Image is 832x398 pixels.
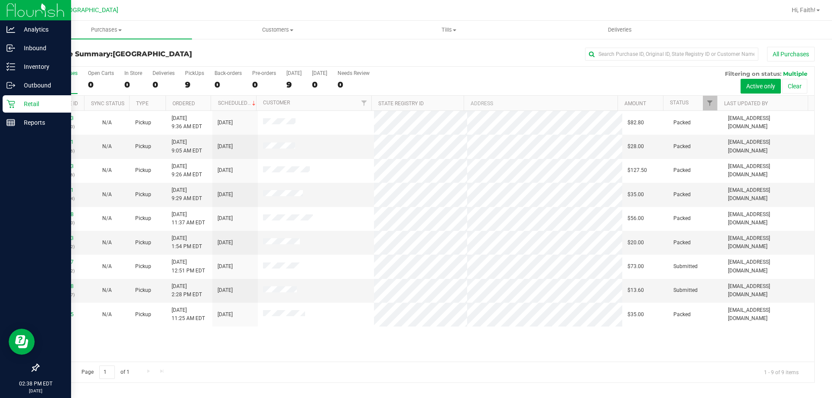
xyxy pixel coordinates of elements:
[252,80,276,90] div: 0
[757,366,806,379] span: 1 - 9 of 9 items
[172,234,202,251] span: [DATE] 1:54 PM EDT
[252,70,276,76] div: Pre-orders
[185,80,204,90] div: 9
[49,283,74,289] a: 12009628
[172,306,205,323] span: [DATE] 11:25 AM EDT
[673,262,698,271] span: Submitted
[172,114,202,131] span: [DATE] 9:36 AM EDT
[357,96,371,110] a: Filter
[4,380,67,388] p: 02:38 PM EDT
[728,162,809,179] span: [EMAIL_ADDRESS][DOMAIN_NAME]
[102,119,112,127] button: N/A
[286,80,302,90] div: 9
[6,118,15,127] inline-svg: Reports
[91,100,124,107] a: Sync Status
[627,239,644,247] span: $20.00
[286,70,302,76] div: [DATE]
[627,166,647,175] span: $127.50
[627,286,644,294] span: $13.60
[102,311,112,317] span: Not Applicable
[585,48,758,61] input: Search Purchase ID, Original ID, State Registry ID or Customer Name...
[49,187,74,193] a: 12007101
[102,215,112,221] span: Not Applicable
[102,263,112,269] span: Not Applicable
[728,282,809,299] span: [EMAIL_ADDRESS][DOMAIN_NAME]
[135,119,151,127] span: Pickup
[6,81,15,90] inline-svg: Outbound
[728,234,809,251] span: [EMAIL_ADDRESS][DOMAIN_NAME]
[534,21,705,39] a: Deliveries
[102,191,112,197] span: Not Applicable
[135,262,151,271] span: Pickup
[792,6,816,13] span: Hi, Faith!
[9,329,35,355] iframe: Resource center
[218,262,233,271] span: [DATE]
[102,142,112,151] button: N/A
[102,286,112,294] button: N/A
[49,115,74,121] a: 12006573
[627,262,644,271] span: $73.00
[136,100,149,107] a: Type
[728,210,809,227] span: [EMAIL_ADDRESS][DOMAIN_NAME]
[673,119,691,127] span: Packed
[6,44,15,52] inline-svg: Inbound
[673,166,691,175] span: Packed
[102,262,112,271] button: N/A
[596,26,643,34] span: Deliveries
[15,61,67,72] p: Inventory
[673,286,698,294] span: Submitted
[102,214,112,223] button: N/A
[218,239,233,247] span: [DATE]
[725,70,781,77] span: Filtering on status:
[49,311,74,317] a: 12007745
[21,26,192,34] span: Purchases
[135,191,151,199] span: Pickup
[728,258,809,275] span: [EMAIL_ADDRESS][DOMAIN_NAME]
[218,142,233,151] span: [DATE]
[6,62,15,71] inline-svg: Inventory
[88,70,114,76] div: Open Carts
[124,70,142,76] div: In Store
[172,282,202,299] span: [DATE] 2:28 PM EDT
[102,191,112,199] button: N/A
[15,24,67,35] p: Analytics
[214,80,242,90] div: 0
[172,138,202,155] span: [DATE] 9:05 AM EDT
[627,142,644,151] span: $28.00
[724,100,768,107] a: Last Updated By
[263,100,290,106] a: Customer
[74,366,136,379] span: Page of 1
[378,100,424,107] a: State Registry ID
[135,311,151,319] span: Pickup
[102,120,112,126] span: Not Applicable
[135,142,151,151] span: Pickup
[364,26,534,34] span: Tills
[218,214,233,223] span: [DATE]
[15,99,67,109] p: Retail
[172,186,202,203] span: [DATE] 9:29 AM EDT
[59,6,118,14] span: [GEOGRAPHIC_DATA]
[728,306,809,323] span: [EMAIL_ADDRESS][DOMAIN_NAME]
[192,26,363,34] span: Customers
[49,235,74,241] a: 12008783
[102,167,112,173] span: Not Applicable
[783,70,807,77] span: Multiple
[767,47,815,61] button: All Purchases
[338,80,370,90] div: 0
[172,100,195,107] a: Ordered
[102,143,112,149] span: Not Applicable
[673,214,691,223] span: Packed
[627,119,644,127] span: $82.80
[338,70,370,76] div: Needs Review
[624,100,646,107] a: Amount
[782,79,807,94] button: Clear
[88,80,114,90] div: 0
[670,100,689,106] a: Status
[49,211,74,217] a: 12008108
[172,258,205,275] span: [DATE] 12:51 PM EDT
[728,138,809,155] span: [EMAIL_ADDRESS][DOMAIN_NAME]
[49,139,74,145] a: 12006611
[218,286,233,294] span: [DATE]
[192,21,363,39] a: Customers
[214,70,242,76] div: Back-orders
